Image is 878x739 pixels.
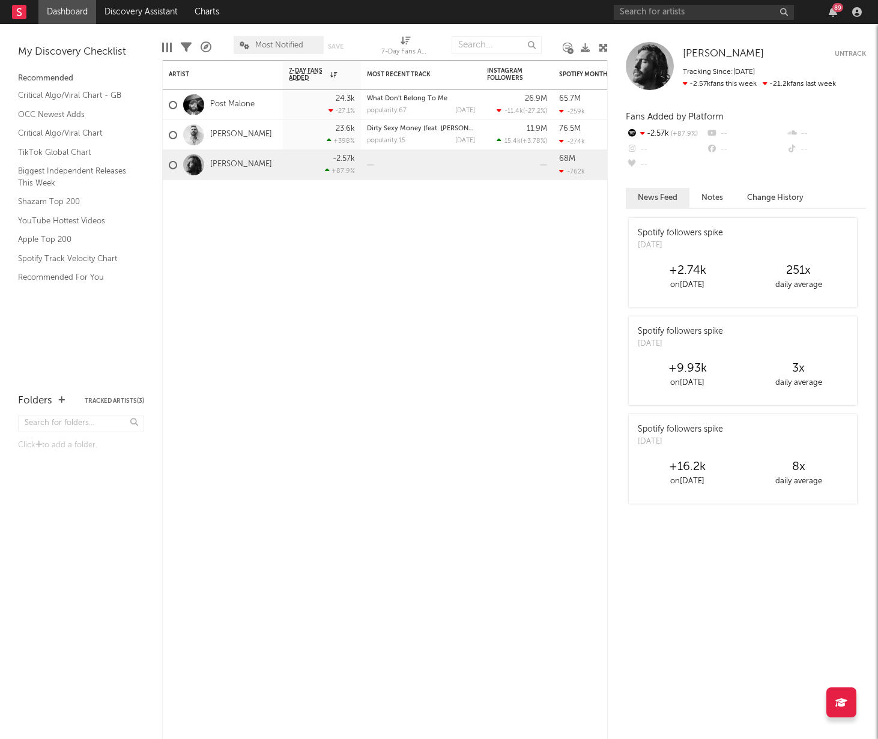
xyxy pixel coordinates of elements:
[85,398,144,404] button: Tracked Artists(3)
[632,474,743,489] div: on [DATE]
[559,155,575,163] div: 68M
[18,233,132,246] a: Apple Top 200
[559,95,581,103] div: 65.7M
[452,36,542,54] input: Search...
[497,107,547,115] div: ( )
[743,474,854,489] div: daily average
[683,68,755,76] span: Tracking Since: [DATE]
[559,107,585,115] div: -259k
[18,394,52,408] div: Folders
[18,214,132,228] a: YouTube Hottest Videos
[525,95,547,103] div: 26.9M
[18,415,144,432] input: Search for folders...
[487,67,529,82] div: Instagram Followers
[327,137,355,145] div: +398 %
[367,95,475,102] div: What Don't Belong To Me
[18,45,144,59] div: My Discovery Checklist
[559,71,649,78] div: Spotify Monthly Listeners
[743,361,854,376] div: 3 x
[522,138,545,145] span: +3.78 %
[18,146,132,159] a: TikTok Global Chart
[743,264,854,278] div: 251 x
[367,137,405,144] div: popularity: 15
[638,227,723,240] div: Spotify followers spike
[381,30,429,65] div: 7-Day Fans Added (7-Day Fans Added)
[504,138,521,145] span: 15.4k
[18,127,132,140] a: Critical Algo/Viral Chart
[367,95,447,102] a: What Don't Belong To Me
[626,188,689,208] button: News Feed
[18,252,132,265] a: Spotify Track Velocity Chart
[210,100,255,110] a: Post Malone
[706,142,786,157] div: --
[743,460,854,474] div: 8 x
[18,71,144,86] div: Recommended
[289,67,327,82] span: 7-Day Fans Added
[626,142,706,157] div: --
[525,108,545,115] span: -27.2 %
[367,71,457,78] div: Most Recent Track
[638,240,723,252] div: [DATE]
[201,30,211,65] div: A&R Pipeline
[632,361,743,376] div: +9.93k
[328,43,344,50] button: Save
[367,125,475,132] div: Dirty Sexy Money (feat. Charli XCX & French Montana) - Mesto Remix
[638,436,723,448] div: [DATE]
[832,3,843,12] div: 89
[527,125,547,133] div: 11.9M
[559,167,585,175] div: -762k
[181,30,192,65] div: Filters
[632,278,743,292] div: on [DATE]
[638,338,723,350] div: [DATE]
[835,48,866,60] button: Untrack
[328,107,355,115] div: -27.1 %
[336,125,355,133] div: 23.6k
[632,460,743,474] div: +16.2k
[381,45,429,59] div: 7-Day Fans Added (7-Day Fans Added)
[367,125,643,132] a: Dirty Sexy Money (feat. [PERSON_NAME] & French [US_STATE]) - [PERSON_NAME] Remix
[683,48,764,60] a: [PERSON_NAME]
[786,126,866,142] div: --
[638,423,723,436] div: Spotify followers spike
[735,188,816,208] button: Change History
[367,107,407,114] div: popularity: 67
[632,376,743,390] div: on [DATE]
[18,195,132,208] a: Shazam Top 200
[455,137,475,144] div: [DATE]
[626,126,706,142] div: -2.57k
[786,142,866,157] div: --
[18,438,144,453] div: Click to add a folder.
[210,130,272,140] a: [PERSON_NAME]
[162,30,172,65] div: Edit Columns
[497,137,547,145] div: ( )
[18,89,132,102] a: Critical Algo/Viral Chart - GB
[669,131,698,137] span: +87.9 %
[683,49,764,59] span: [PERSON_NAME]
[614,5,794,20] input: Search for artists
[325,167,355,175] div: +87.9 %
[255,41,303,49] span: Most Notified
[689,188,735,208] button: Notes
[683,80,836,88] span: -21.2k fans last week
[829,7,837,17] button: 89
[504,108,523,115] span: -11.4k
[18,271,132,284] a: Recommended For You
[706,126,786,142] div: --
[455,107,475,114] div: [DATE]
[210,160,272,170] a: [PERSON_NAME]
[336,95,355,103] div: 24.3k
[18,108,132,121] a: OCC Newest Adds
[632,264,743,278] div: +2.74k
[626,157,706,173] div: --
[743,376,854,390] div: daily average
[638,325,723,338] div: Spotify followers spike
[683,80,757,88] span: -2.57k fans this week
[559,137,585,145] div: -274k
[559,125,581,133] div: 76.5M
[743,278,854,292] div: daily average
[626,112,724,121] span: Fans Added by Platform
[169,71,259,78] div: Artist
[333,155,355,163] div: -2.57k
[18,164,132,189] a: Biggest Independent Releases This Week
